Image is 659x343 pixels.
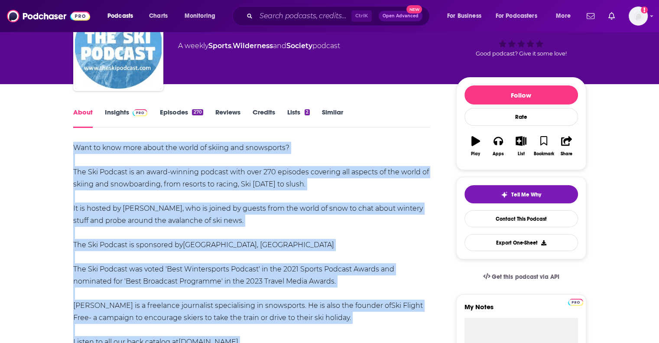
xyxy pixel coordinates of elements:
a: Get this podcast via API [476,266,566,287]
span: For Business [447,10,481,22]
a: Sports [208,42,231,50]
div: 2 [305,109,310,115]
img: Podchaser - Follow, Share and Rate Podcasts [7,8,90,24]
button: open menu [550,9,581,23]
button: Export One-Sheet [464,234,578,251]
span: More [556,10,571,22]
a: Pro website [568,297,583,306]
a: Wilderness [233,42,273,50]
a: [GEOGRAPHIC_DATA], [GEOGRAPHIC_DATA] [183,241,334,249]
span: Get this podcast via API [492,273,559,281]
span: Monitoring [185,10,215,22]
input: Search podcasts, credits, & more... [256,9,351,23]
a: Credits [253,108,275,128]
img: Podchaser Pro [133,109,148,116]
label: My Notes [464,303,578,318]
span: Logged in as MackenzieCollier [629,7,648,26]
button: Open AdvancedNew [379,11,422,21]
a: Show notifications dropdown [605,9,618,23]
div: Search podcasts, credits, & more... [240,6,438,26]
button: Apps [487,131,510,162]
span: Tell Me Why [511,191,541,198]
button: Follow [464,85,578,105]
div: 270 [192,109,203,115]
div: Share [561,151,572,157]
a: Show notifications dropdown [583,9,598,23]
span: Ctrl K [351,10,372,22]
a: About [73,108,93,128]
button: Share [555,131,578,162]
span: For Podcasters [496,10,537,22]
img: User Profile [629,7,648,26]
a: InsightsPodchaser Pro [105,108,148,128]
a: Reviews [215,108,240,128]
span: New [406,5,422,13]
button: Bookmark [532,131,555,162]
div: Apps [493,151,504,157]
a: Contact This Podcast [464,210,578,227]
button: open menu [441,9,492,23]
div: List [518,151,525,157]
a: Similar [322,108,343,128]
a: Charts [143,9,173,23]
img: tell me why sparkle [501,191,508,198]
span: Charts [149,10,168,22]
button: tell me why sparkleTell Me Why [464,185,578,203]
img: Podchaser Pro [568,299,583,306]
a: Lists2 [287,108,310,128]
div: A weekly podcast [178,41,340,51]
a: Society [286,42,312,50]
div: Bookmark [533,151,554,157]
span: Podcasts [107,10,133,22]
button: open menu [179,9,227,23]
svg: Add a profile image [641,7,648,13]
button: Play [464,131,487,162]
button: open menu [101,9,144,23]
div: Play [471,151,480,157]
button: open menu [490,9,550,23]
img: The Ski Podcast [75,3,162,89]
span: Open Advanced [383,14,419,18]
div: Rate [464,108,578,126]
a: Episodes270 [159,108,203,128]
span: and [273,42,286,50]
button: Show profile menu [629,7,648,26]
span: Good podcast? Give it some love! [476,50,567,57]
button: List [510,131,532,162]
div: 50Good podcast? Give it some love! [456,9,586,62]
span: , [231,42,233,50]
